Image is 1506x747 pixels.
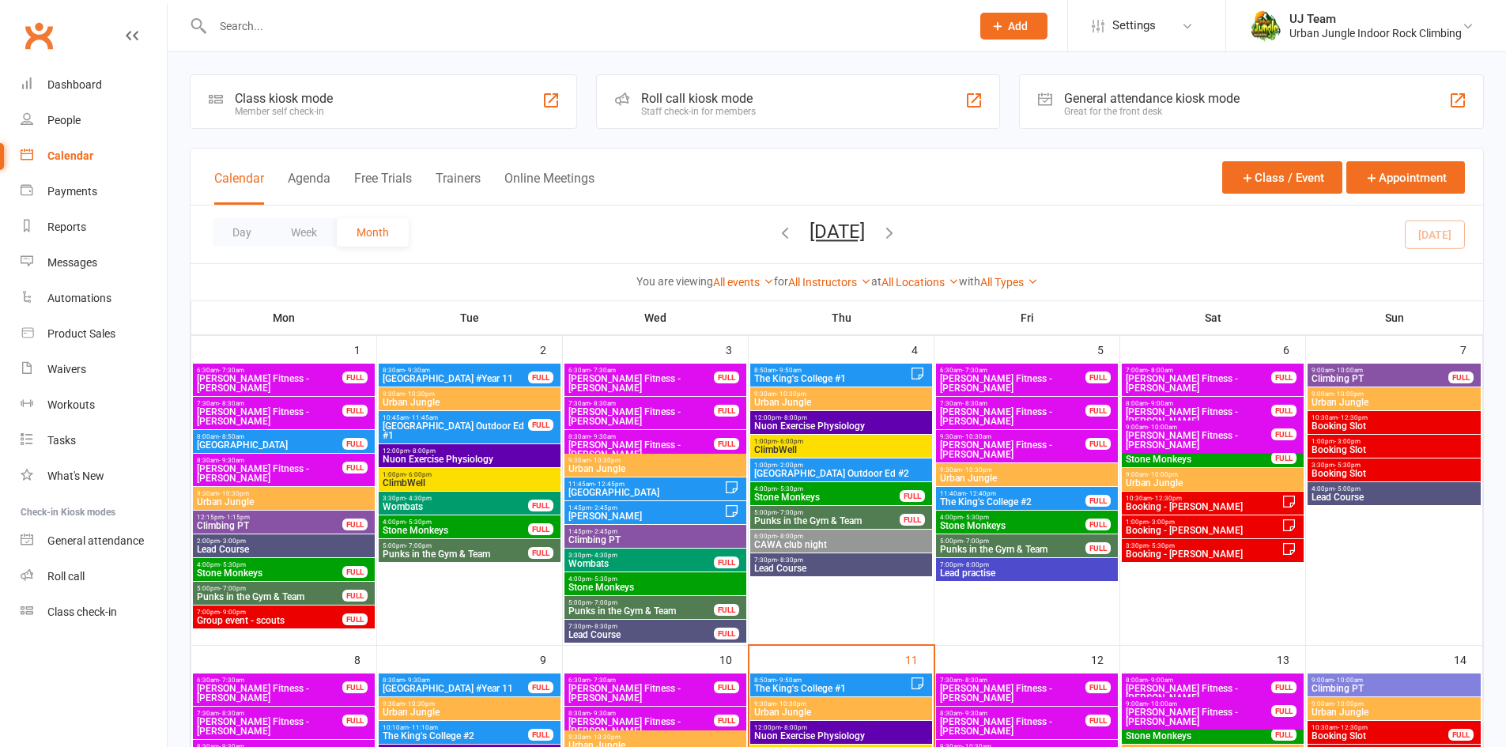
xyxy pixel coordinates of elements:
span: 4:00pm [196,561,343,568]
span: - 8:50am [219,433,244,440]
strong: for [774,275,788,288]
span: - 10:00pm [1334,390,1364,398]
div: Reports [47,221,86,233]
span: Booking Slot [1311,469,1478,478]
span: Booking - [PERSON_NAME] [1125,526,1281,535]
div: FULL [528,372,553,383]
div: FULL [1271,405,1297,417]
span: - 8:00pm [777,533,803,540]
span: Urban Jungle [568,464,743,473]
span: 7:00pm [939,561,1115,568]
span: - 7:30am [962,367,987,374]
div: FULL [342,438,368,450]
span: Urban Jungle [939,473,1115,483]
span: 6:30am [568,677,715,684]
span: 10:45am [382,414,529,421]
div: FULL [342,566,368,578]
span: - 12:30pm [1338,414,1368,421]
span: Booking - [PERSON_NAME] [1125,502,1281,511]
div: FULL [1085,405,1111,417]
span: 12:00pm [382,447,557,455]
a: Product Sales [21,316,167,352]
a: All Instructors [788,276,871,289]
span: 9:30am [382,390,557,398]
span: 7:30am [196,400,343,407]
strong: with [959,275,980,288]
a: Reports [21,209,167,245]
div: Staff check-in for members [641,106,756,117]
span: 8:30am [382,367,529,374]
span: - 5:30pm [777,485,803,492]
span: - 8:00pm [781,414,807,421]
span: - 8:30pm [591,623,617,630]
a: Roll call [21,559,167,594]
span: [PERSON_NAME] Fitness - [PERSON_NAME] [1125,407,1272,426]
span: CAWA club night [753,540,929,549]
div: Waivers [47,363,86,375]
span: - 2:00pm [777,462,803,469]
span: Lead Course [568,630,715,639]
span: - 7:30am [219,367,244,374]
div: FULL [342,462,368,473]
span: Urban Jungle [1125,478,1300,488]
div: FULL [342,590,368,602]
span: 1:00pm [753,462,929,469]
span: 7:30pm [753,556,929,564]
span: Settings [1112,8,1156,43]
a: All events [713,276,774,289]
a: All Locations [881,276,959,289]
span: Wombats [382,502,529,511]
span: [GEOGRAPHIC_DATA] [568,488,724,497]
span: [PERSON_NAME] Fitness - [PERSON_NAME] [568,407,715,426]
div: General attendance kiosk mode [1064,91,1240,106]
span: - 5:30pm [1334,462,1361,469]
div: 14 [1454,646,1482,672]
span: - 9:30am [405,367,430,374]
span: [PERSON_NAME] Fitness - [PERSON_NAME] [568,374,715,393]
span: 7:00am [1125,367,1272,374]
span: 4:00pm [753,485,900,492]
a: All Types [980,276,1038,289]
span: - 10:30pm [591,457,621,464]
div: Dashboard [47,78,102,91]
span: Punks in the Gym & Team [568,606,715,616]
div: Payments [47,185,97,198]
span: - 4:30pm [406,495,432,502]
span: - 10:00pm [1148,471,1178,478]
div: General attendance [47,534,144,547]
span: 4:00pm [568,575,743,583]
span: - 12:45pm [594,481,625,488]
div: FULL [714,438,739,450]
div: Class kiosk mode [235,91,333,106]
div: 8 [354,646,376,672]
span: - 7:00pm [591,599,617,606]
a: Calendar [21,138,167,174]
span: Punks in the Gym & Team [382,549,529,559]
span: 6:30am [939,367,1086,374]
span: Urban Jungle [753,398,929,407]
span: - 7:00pm [406,542,432,549]
button: Appointment [1346,161,1465,194]
span: Stone Monkeys [382,526,529,535]
span: - 12:40pm [966,490,996,497]
div: FULL [528,547,553,559]
span: Punks in the Gym & Team [753,516,900,526]
div: 2 [540,336,562,362]
span: - 7:30am [219,677,244,684]
span: 8:30am [382,677,529,684]
span: 7:00pm [196,609,343,616]
div: Roll call kiosk mode [641,91,756,106]
div: Class check-in [47,606,117,618]
span: 12:00pm [753,414,929,421]
span: - 7:00pm [220,585,246,592]
span: 3:30pm [568,552,715,559]
div: FULL [714,556,739,568]
span: 2:00pm [196,538,372,545]
a: Messages [21,245,167,281]
span: - 10:30pm [962,466,992,473]
span: 1:00pm [382,471,557,478]
span: 10:30am [1125,495,1281,502]
span: 5:00pm [196,585,343,592]
span: Lead Course [1311,492,1478,502]
span: 7:30am [939,400,1086,407]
